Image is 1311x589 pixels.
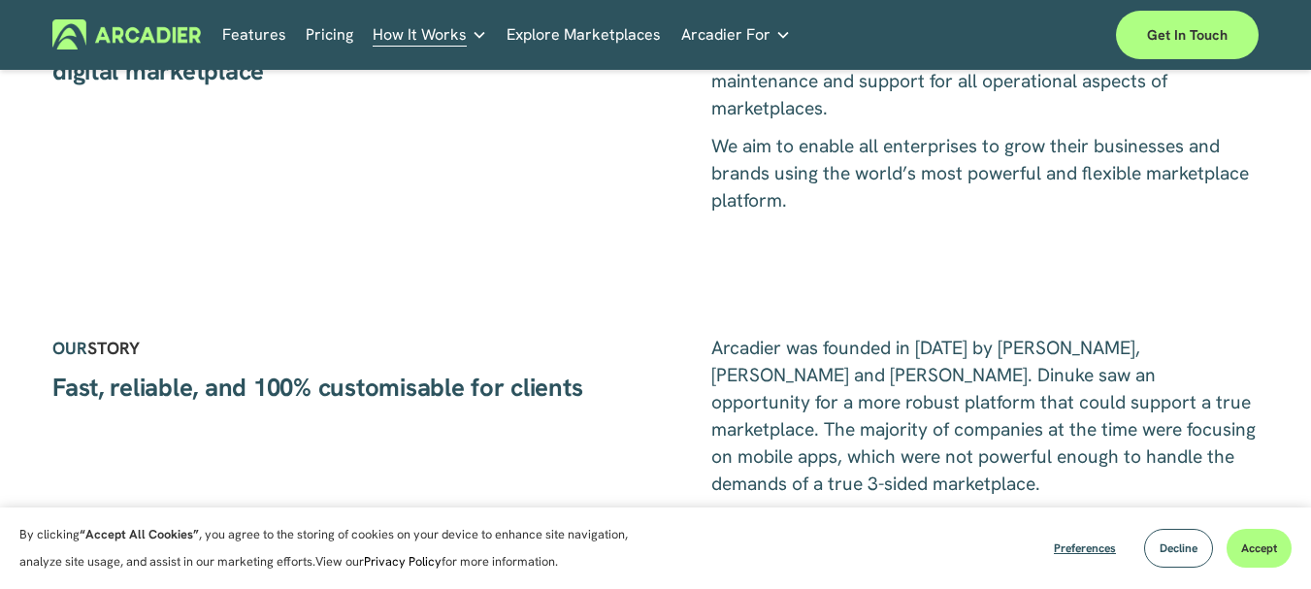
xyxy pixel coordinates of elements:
[52,19,201,49] img: Arcadier
[52,337,87,359] strong: OUR
[1116,11,1259,59] a: Get in touch
[681,21,770,49] span: Arcadier For
[80,526,199,542] strong: “Accept All Cookies”
[1214,496,1311,589] iframe: Chat Widget
[711,336,1261,496] span: Arcadier was founded in [DATE] by [PERSON_NAME], [PERSON_NAME] and [PERSON_NAME]. Dinuke saw an o...
[19,521,650,575] p: By clicking , you agree to the storing of cookies on your device to enhance site navigation, anal...
[1039,529,1131,568] button: Preferences
[1160,540,1197,556] span: Decline
[364,553,442,570] a: Privacy Policy
[507,19,661,49] a: Explore Marketplaces
[222,19,286,49] a: Features
[373,19,487,49] a: folder dropdown
[1144,529,1213,568] button: Decline
[373,21,467,49] span: How It Works
[1054,540,1116,556] span: Preferences
[87,337,140,359] strong: STORY
[681,19,791,49] a: folder dropdown
[306,19,353,49] a: Pricing
[711,134,1254,213] span: We aim to enable all enterprises to grow their businesses and brands using the world’s most power...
